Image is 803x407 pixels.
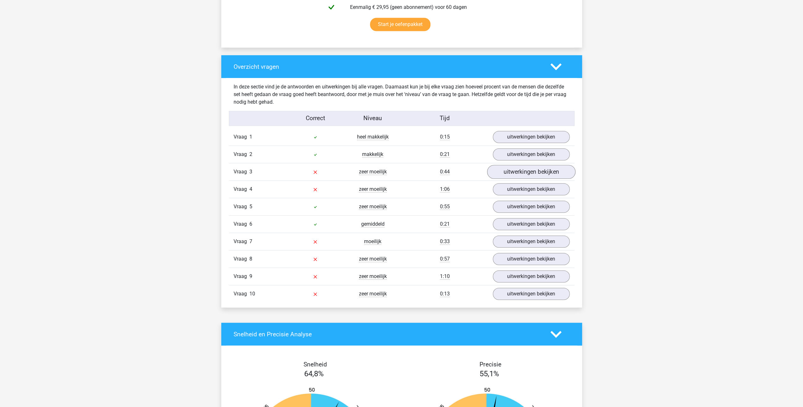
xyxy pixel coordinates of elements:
[440,273,450,280] span: 1:10
[234,273,249,280] span: Vraag
[440,221,450,227] span: 0:21
[480,369,499,378] span: 55,1%
[234,203,249,210] span: Vraag
[440,169,450,175] span: 0:44
[249,203,252,210] span: 5
[249,256,252,262] span: 8
[357,134,389,140] span: heel makkelijk
[234,151,249,158] span: Vraag
[493,288,570,300] a: uitwerkingen bekijken
[493,253,570,265] a: uitwerkingen bekijken
[370,18,430,31] a: Start je oefenpakket
[359,291,387,297] span: zeer moeilijk
[234,255,249,263] span: Vraag
[249,151,252,157] span: 2
[234,238,249,245] span: Vraag
[440,151,450,158] span: 0:21
[440,203,450,210] span: 0:55
[493,148,570,160] a: uitwerkingen bekijken
[359,273,387,280] span: zeer moeilijk
[359,169,387,175] span: zeer moeilijk
[234,168,249,176] span: Vraag
[493,270,570,282] a: uitwerkingen bekijken
[249,273,252,279] span: 9
[286,114,344,123] div: Correct
[364,238,381,245] span: moeilijk
[234,331,541,338] h4: Snelheid en Precisie Analyse
[249,134,252,140] span: 1
[493,201,570,213] a: uitwerkingen bekijken
[234,220,249,228] span: Vraag
[304,369,324,378] span: 64,8%
[234,290,249,298] span: Vraag
[440,134,450,140] span: 0:15
[440,238,450,245] span: 0:33
[359,256,387,262] span: zeer moeilijk
[493,183,570,195] a: uitwerkingen bekijken
[440,291,450,297] span: 0:13
[359,203,387,210] span: zeer moeilijk
[440,256,450,262] span: 0:57
[361,221,385,227] span: gemiddeld
[362,151,383,158] span: makkelijk
[234,185,249,193] span: Vraag
[493,236,570,248] a: uitwerkingen bekijken
[359,186,387,192] span: zeer moeilijk
[487,165,575,179] a: uitwerkingen bekijken
[249,186,252,192] span: 4
[440,186,450,192] span: 1:06
[493,131,570,143] a: uitwerkingen bekijken
[409,361,572,368] h4: Precisie
[234,63,541,70] h4: Overzicht vragen
[249,291,255,297] span: 10
[249,169,252,175] span: 3
[249,221,252,227] span: 6
[401,114,488,123] div: Tijd
[234,133,249,141] span: Vraag
[229,83,574,106] div: In deze sectie vind je de antwoorden en uitwerkingen bij alle vragen. Daarnaast kun je bij elke v...
[234,361,397,368] h4: Snelheid
[249,238,252,244] span: 7
[493,218,570,230] a: uitwerkingen bekijken
[344,114,402,123] div: Niveau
